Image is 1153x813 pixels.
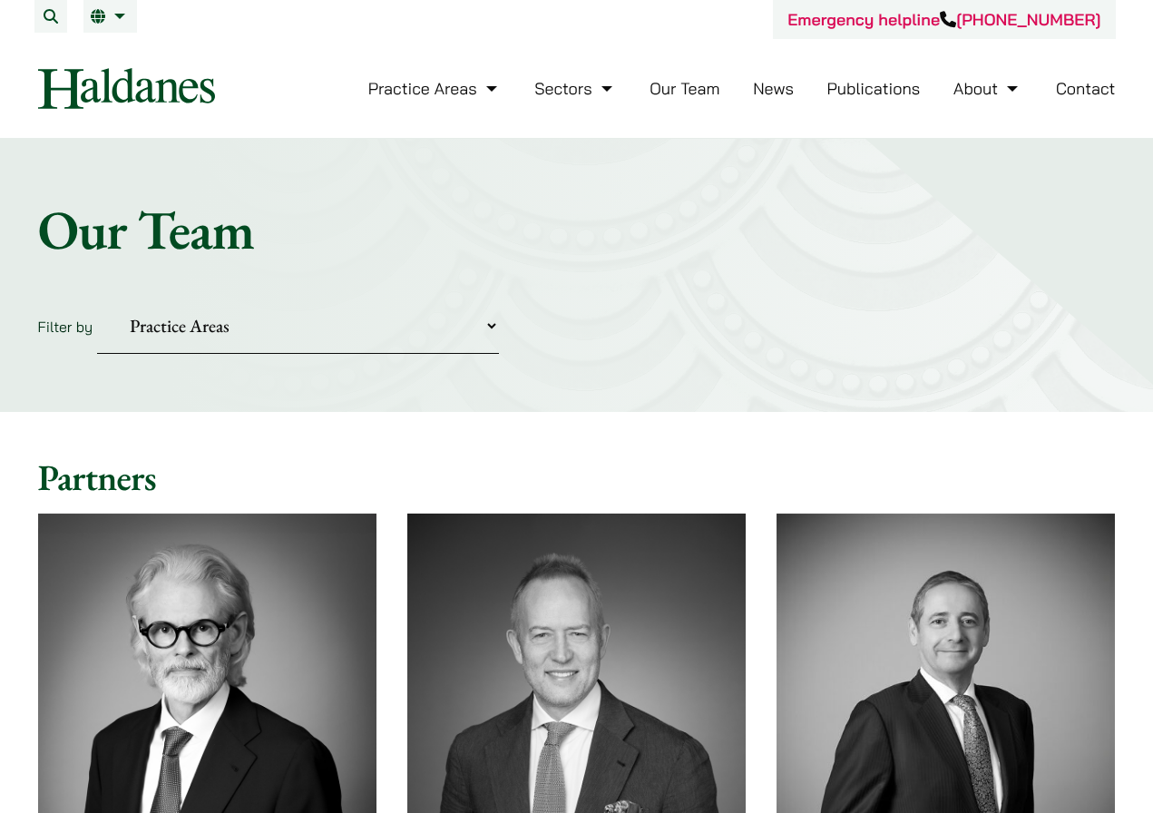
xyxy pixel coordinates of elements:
[368,78,502,99] a: Practice Areas
[650,78,719,99] a: Our Team
[1056,78,1116,99] a: Contact
[787,9,1100,30] a: Emergency helpline[PHONE_NUMBER]
[91,9,130,24] a: EN
[38,68,215,109] img: Logo of Haldanes
[827,78,921,99] a: Publications
[953,78,1022,99] a: About
[753,78,794,99] a: News
[38,197,1116,262] h1: Our Team
[38,318,93,336] label: Filter by
[38,455,1116,499] h2: Partners
[534,78,616,99] a: Sectors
